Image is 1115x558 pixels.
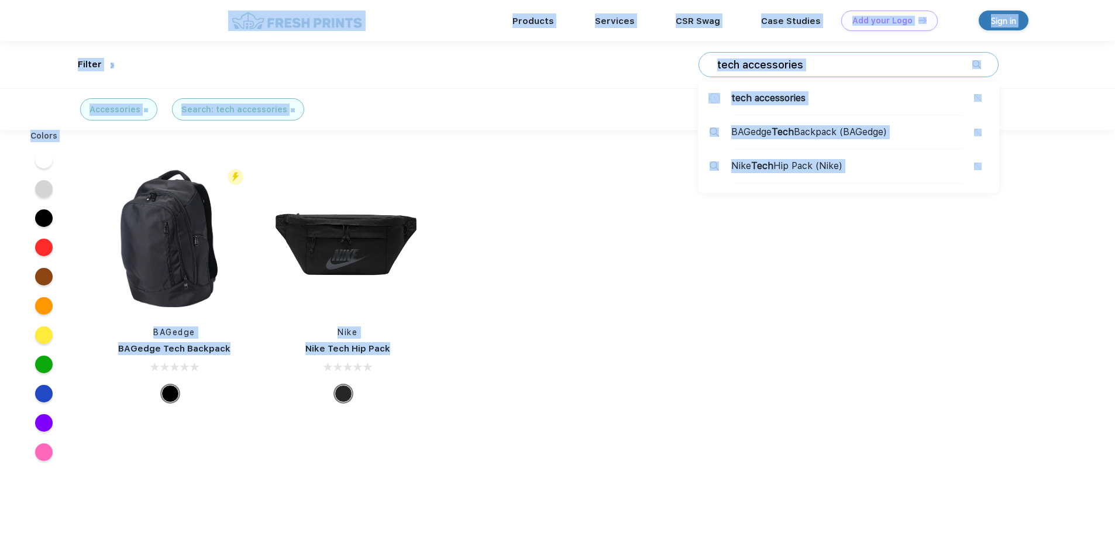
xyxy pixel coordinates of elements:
input: Search products for brands, styles, seasons etc... [716,58,972,71]
span: Tech [751,160,773,171]
img: dropdown.png [111,63,114,68]
span: Nike Hip Pack (Nike) [731,159,842,173]
a: BAGedge Tech Backpack [118,343,230,354]
img: desktop_search_2.svg [710,161,719,171]
div: Colors [22,130,67,142]
img: fo%20logo%202.webp [228,11,366,31]
div: Sign in [991,14,1016,27]
span: BAGedge Backpack (BAGedge) [731,125,887,139]
span: accessories [755,92,806,104]
span: Tech [772,126,794,137]
img: copy_suggestion.svg [974,163,982,170]
a: Nike [338,328,357,337]
img: desktop_search_2.svg [710,128,719,137]
a: Services [595,16,635,26]
img: DT [918,17,927,23]
div: Accessories [90,104,140,116]
div: Add your Logo [852,16,913,26]
img: desktop_search_2.svg [972,60,981,69]
img: flash_active_toggle.svg [228,169,243,185]
img: copy_suggestion.svg [974,129,982,136]
img: copy_suggestion.svg [974,94,982,102]
div: Filter [78,58,102,71]
img: filter_cancel.svg [291,108,295,112]
a: Products [512,16,554,26]
img: func=resize&h=266 [270,159,425,315]
img: func=resize&h=266 [97,159,252,315]
a: BAGedge [153,328,195,337]
div: Search: tech accessories [181,104,287,116]
div: Black [335,385,352,402]
img: filter_cancel.svg [144,108,148,112]
img: search_history.svg [708,93,720,104]
a: CSR Swag [676,16,720,26]
div: Black [161,385,179,402]
a: Sign in [979,11,1028,30]
a: Nike Tech Hip Pack [305,343,390,354]
span: tech [731,92,752,104]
